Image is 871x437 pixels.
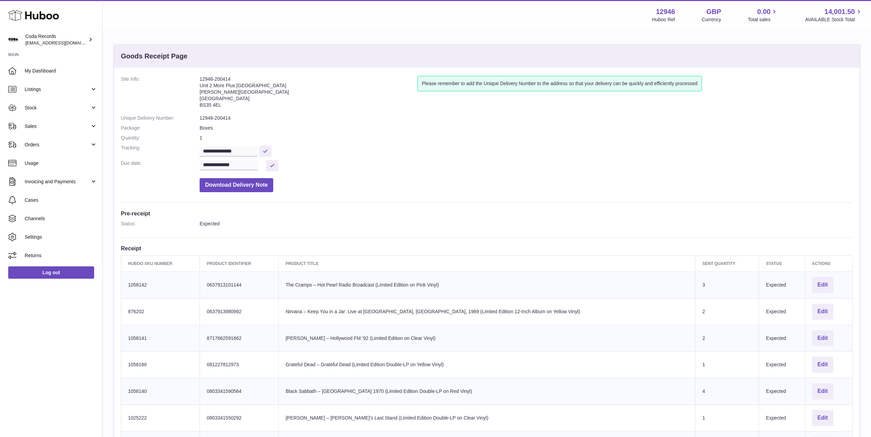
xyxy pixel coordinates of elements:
[759,378,805,405] td: Expected
[805,16,863,23] span: AVAILABLE Stock Total
[200,76,417,111] address: 12946-200414 Unit 2 More Plus [GEOGRAPHIC_DATA] [PERSON_NAME][GEOGRAPHIC_DATA] [GEOGRAPHIC_DATA] ...
[812,304,833,320] button: Edit
[121,221,200,227] dt: Status:
[121,255,200,272] th: Huboo SKU Number
[706,7,721,16] strong: GBP
[200,378,279,405] td: 0803341590564
[121,160,200,171] dt: Due date:
[279,352,695,378] td: Grateful Dead – Grateful Dead (Limited Edition Double-LP on Yellow Vinyl)
[812,410,833,426] button: Edit
[25,68,97,74] span: My Dashboard
[695,352,759,378] td: 1
[695,298,759,325] td: 2
[695,378,759,405] td: 4
[759,352,805,378] td: Expected
[805,255,853,272] th: Actions
[812,357,833,373] button: Edit
[121,244,853,252] h3: Receipt
[200,325,279,352] td: 8717662591662
[25,215,97,222] span: Channels
[25,234,97,240] span: Settings
[121,210,853,217] h3: Pre-receipt
[279,405,695,431] td: [PERSON_NAME] – [PERSON_NAME]’s Last Stand (Limited Edition Double-LP on Clear Vinyl)
[121,405,200,431] td: 1025222
[812,277,833,293] button: Edit
[759,298,805,325] td: Expected
[200,221,853,227] dd: Expected
[121,115,200,121] dt: Unique Delivery Number:
[417,76,702,91] div: Please remember to add the Unique Delivery Number to the address so that your delivery can be qui...
[695,255,759,272] th: Sent Quantity
[25,123,90,130] span: Sales
[748,16,778,23] span: Total sales
[200,272,279,298] td: 0637913101144
[121,145,200,157] dt: Tracking:
[279,272,695,298] td: The Cramps – Hot Pearl Radio Broadcast (Limited Edition on Pink Vinyl)
[25,142,90,148] span: Orders
[25,86,90,93] span: Listings
[200,115,853,121] dd: 12946-200414
[121,325,200,352] td: 1058141
[200,255,279,272] th: Product Identifier
[200,298,279,325] td: 0637913980992
[121,76,200,111] dt: Site Info:
[121,52,188,61] h3: Goods Receipt Page
[8,266,94,279] a: Log out
[279,378,695,405] td: Black Sabbath – [GEOGRAPHIC_DATA] 1970 (Limited Edition Double-LP on Red Vinyl)
[759,272,805,298] td: Expected
[200,178,273,192] button: Download Delivery Note
[121,352,200,378] td: 1058160
[25,160,97,167] span: Usage
[25,178,90,185] span: Invoicing and Payments
[757,7,771,16] span: 0.00
[695,272,759,298] td: 3
[25,252,97,259] span: Returns
[824,7,855,16] span: 14,001.50
[759,255,805,272] th: Status
[121,378,200,405] td: 1058140
[279,255,695,272] th: Product title
[702,16,721,23] div: Currency
[812,383,833,399] button: Edit
[695,325,759,352] td: 2
[759,325,805,352] td: Expected
[695,405,759,431] td: 1
[200,135,853,141] dd: 1
[200,405,279,431] td: 0803341550292
[25,40,101,45] span: [EMAIL_ADDRESS][DOMAIN_NAME]
[200,125,853,131] dd: Boxes
[121,272,200,298] td: 1058142
[748,7,778,23] a: 0.00 Total sales
[200,352,279,378] td: 081227812973
[656,7,675,16] strong: 12946
[805,7,863,23] a: 14,001.50 AVAILABLE Stock Total
[8,35,18,45] img: haz@pcatmedia.com
[121,125,200,131] dt: Package:
[25,197,97,203] span: Cases
[759,405,805,431] td: Expected
[25,33,87,46] div: Coda Records
[812,330,833,346] button: Edit
[652,16,675,23] div: Huboo Ref
[279,298,695,325] td: Nirvana – Keep You in a Jar: Live at [GEOGRAPHIC_DATA], [GEOGRAPHIC_DATA], 1989 (Limited Edition ...
[279,325,695,352] td: [PERSON_NAME] – Hollywood FM ’92 (Limited Edition on Clear Vinyl)
[121,135,200,141] dt: Quantity:
[121,298,200,325] td: 876202
[25,105,90,111] span: Stock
